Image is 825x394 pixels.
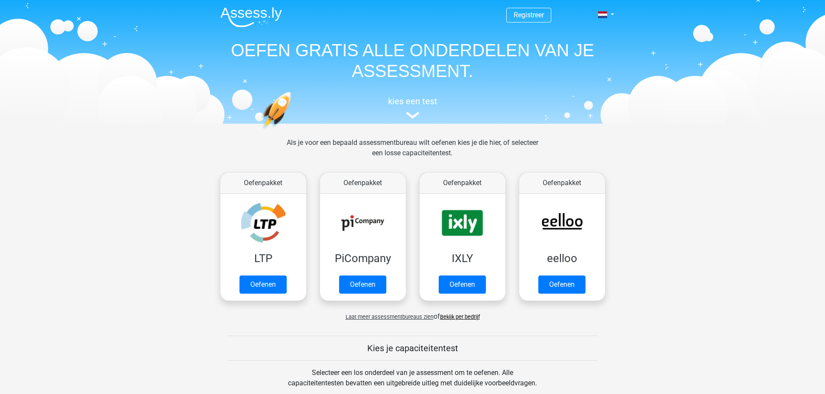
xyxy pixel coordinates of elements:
[220,7,282,27] img: Assessly
[228,343,598,353] h5: Kies je capaciteitentest
[339,275,386,294] a: Oefenen
[406,112,419,119] img: assessment
[214,96,612,106] h5: kies een test
[214,96,612,119] a: kies een test
[439,275,486,294] a: Oefenen
[440,314,480,320] a: Bekijk per bedrijf
[214,304,612,322] div: of
[514,11,544,19] a: Registreer
[261,92,325,170] img: oefenen
[346,314,434,320] span: Laat meer assessmentbureaus zien
[214,40,612,81] h1: OEFEN GRATIS ALLE ONDERDELEN VAN JE ASSESSMENT.
[538,275,586,294] a: Oefenen
[280,138,545,169] div: Als je voor een bepaald assessmentbureau wilt oefenen kies je die hier, of selecteer een losse ca...
[239,275,287,294] a: Oefenen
